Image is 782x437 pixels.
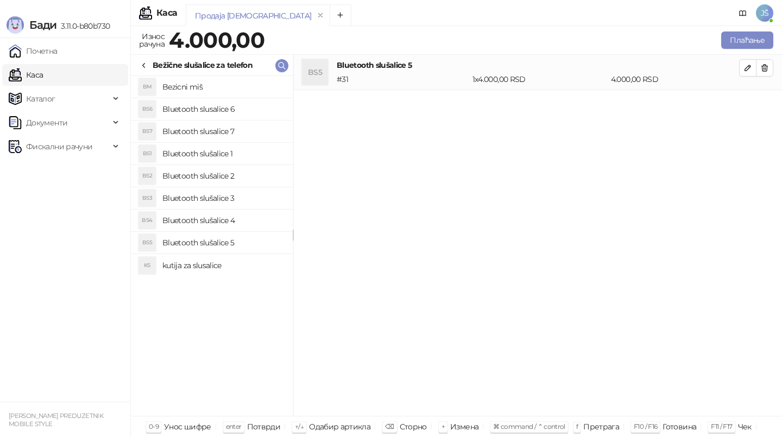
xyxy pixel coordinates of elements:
[330,4,351,26] button: Add tab
[138,234,156,251] div: BS5
[247,420,281,434] div: Потврди
[138,212,156,229] div: BS4
[138,100,156,118] div: BS6
[493,422,565,430] span: ⌘ command / ⌃ control
[295,422,304,430] span: ↑/↓
[337,59,739,71] h4: Bluetooth slušalice 5
[738,420,752,434] div: Чек
[156,9,177,17] div: Каса
[663,420,696,434] div: Готовина
[756,4,773,22] span: JŠ
[164,420,211,434] div: Унос шифре
[138,189,156,207] div: BS3
[138,167,156,185] div: BS2
[9,64,43,86] a: Каса
[162,100,284,118] h4: Bluetooth slusalice 6
[9,40,58,62] a: Почетна
[137,29,167,51] div: Износ рачуна
[26,88,55,110] span: Каталог
[470,73,609,85] div: 1 x 4.000,00 RSD
[309,420,370,434] div: Одабир артикла
[721,31,773,49] button: Плаћање
[169,27,264,53] strong: 4.000,00
[26,112,67,134] span: Документи
[162,189,284,207] h4: Bluetooth slušalice 3
[153,59,253,71] div: Bežične slušalice za telefon
[138,123,156,140] div: BS7
[400,420,427,434] div: Сторно
[162,234,284,251] h4: Bluetooth slušalice 5
[29,18,56,31] span: Бади
[634,422,657,430] span: F10 / F16
[162,212,284,229] h4: Bluetooth slušalice 4
[162,123,284,140] h4: Bluetooth slusalice 7
[26,136,92,157] span: Фискални рачуни
[162,78,284,96] h4: Bezicni miš
[583,420,619,434] div: Претрага
[138,257,156,274] div: KS
[313,11,327,20] button: remove
[711,422,732,430] span: F11 / F17
[195,10,311,22] div: Продаја [DEMOGRAPHIC_DATA]
[335,73,470,85] div: # 31
[609,73,741,85] div: 4.000,00 RSD
[450,420,478,434] div: Измена
[138,145,156,162] div: BS1
[734,4,752,22] a: Документација
[7,16,24,34] img: Logo
[138,78,156,96] div: BM
[302,59,328,85] div: BS5
[9,412,103,428] small: [PERSON_NAME] PREDUZETNIK MOBILE STYLE
[385,422,394,430] span: ⌫
[162,145,284,162] h4: Bluetooth slušalice 1
[576,422,578,430] span: f
[442,422,445,430] span: +
[162,167,284,185] h4: Bluetooth slušalice 2
[226,422,242,430] span: enter
[162,257,284,274] h4: kutija za slusalice
[56,21,110,31] span: 3.11.0-b80b730
[131,76,293,416] div: grid
[149,422,159,430] span: 0-9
